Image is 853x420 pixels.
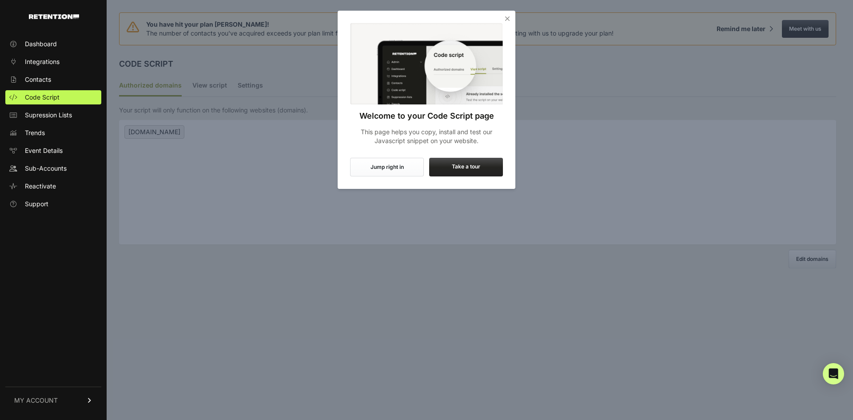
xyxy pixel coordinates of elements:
[5,37,101,51] a: Dashboard
[5,108,101,122] a: Supression Lists
[25,75,51,84] span: Contacts
[5,144,101,158] a: Event Details
[29,14,79,19] img: Retention.com
[5,55,101,69] a: Integrations
[25,146,63,155] span: Event Details
[350,23,503,104] img: Code Script Onboarding
[5,179,101,193] a: Reactivate
[350,158,424,176] button: Jump right in
[350,128,503,145] p: This page helps you copy, install and test our Javascript snippet on your website.
[25,111,72,120] span: Supression Lists
[25,128,45,137] span: Trends
[25,200,48,208] span: Support
[350,110,503,122] h3: Welcome to your Code Script page
[25,40,57,48] span: Dashboard
[503,14,512,23] i: Close
[5,197,101,211] a: Support
[25,182,56,191] span: Reactivate
[823,363,844,384] div: Open Intercom Messenger
[5,161,101,176] a: Sub-Accounts
[14,396,58,405] span: MY ACCOUNT
[25,164,67,173] span: Sub-Accounts
[5,90,101,104] a: Code Script
[5,126,101,140] a: Trends
[25,93,60,102] span: Code Script
[429,158,503,176] label: Take a tour
[25,57,60,66] span: Integrations
[5,387,101,414] a: MY ACCOUNT
[5,72,101,87] a: Contacts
